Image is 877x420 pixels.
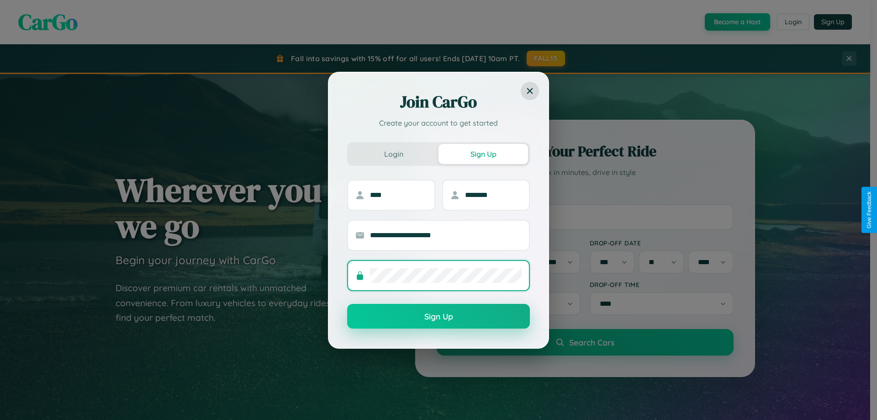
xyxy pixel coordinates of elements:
button: Sign Up [347,304,530,329]
button: Sign Up [438,144,528,164]
button: Login [349,144,438,164]
h2: Join CarGo [347,91,530,113]
div: Give Feedback [866,191,872,229]
p: Create your account to get started [347,117,530,128]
